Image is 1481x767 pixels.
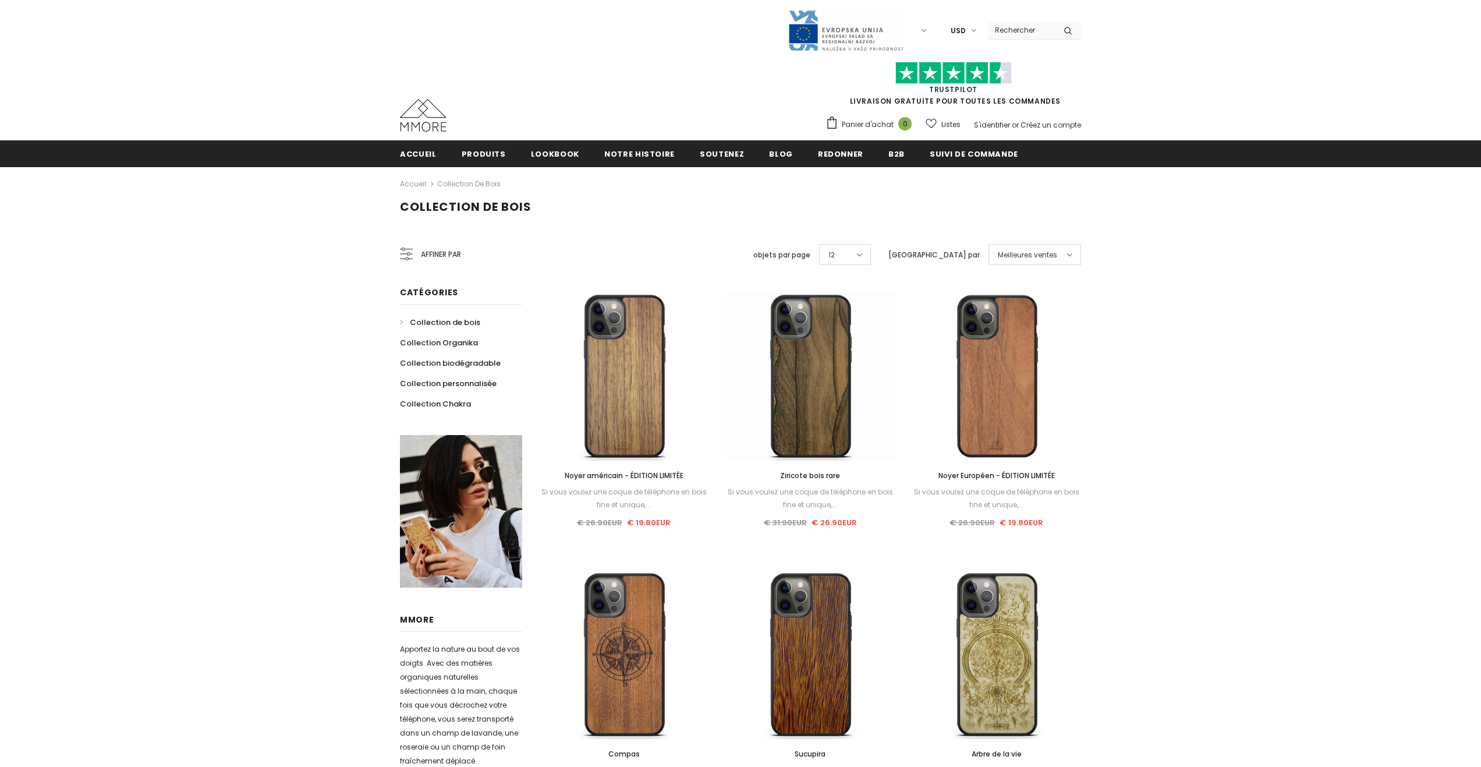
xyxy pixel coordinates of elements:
[988,22,1055,38] input: Search Site
[912,486,1081,511] div: Si vous voulez une coque de téléphone en bois fine et unique,...
[604,140,675,167] a: Notre histoire
[769,140,793,167] a: Blog
[565,471,683,480] span: Noyer américain - ÉDITION LIMITÉE
[951,25,966,37] span: USD
[400,398,471,409] span: Collection Chakra
[753,249,810,261] label: objets par page
[938,471,1055,480] span: Noyer Européen - ÉDITION LIMITÉE
[974,120,1010,130] a: S'identifier
[400,378,497,389] span: Collection personnalisée
[788,25,904,35] a: Javni Razpis
[421,248,461,261] span: Affiner par
[400,358,501,369] span: Collection biodégradable
[912,748,1081,761] a: Arbre de la vie
[726,748,895,761] a: Sucupira
[828,249,835,261] span: 12
[700,149,744,160] span: soutenez
[437,179,501,189] a: Collection de bois
[400,177,426,191] a: Accueil
[825,67,1081,106] span: LIVRAISON GRATUITE POUR TOUTES LES COMMANDES
[700,140,744,167] a: soutenez
[888,149,905,160] span: B2B
[930,140,1018,167] a: Suivi de commande
[462,149,506,160] span: Produits
[531,140,579,167] a: Lookbook
[726,469,895,482] a: Ziricote bois rare
[888,140,905,167] a: B2B
[972,749,1022,759] span: Arbre de la vie
[400,149,437,160] span: Accueil
[577,517,622,528] span: € 26.90EUR
[825,116,917,133] a: Panier d'achat 0
[400,99,447,132] img: Cas MMORE
[400,333,478,353] a: Collection Organika
[812,517,857,528] span: € 26.90EUR
[531,149,579,160] span: Lookbook
[842,119,894,130] span: Panier d'achat
[895,62,1012,84] img: Faites confiance aux étoiles pilotes
[400,287,458,298] span: Catégories
[929,84,977,94] a: TrustPilot
[1012,120,1019,130] span: or
[400,140,437,167] a: Accueil
[898,117,912,130] span: 0
[912,469,1081,482] a: Noyer Européen - ÉDITION LIMITÉE
[930,149,1018,160] span: Suivi de commande
[400,394,471,414] a: Collection Chakra
[1021,120,1081,130] a: Créez un compte
[780,471,840,480] span: Ziricote bois rare
[540,469,708,482] a: Noyer américain - ÉDITION LIMITÉE
[400,312,480,333] a: Collection de bois
[726,486,895,511] div: Si vous voulez une coque de téléphone en bois fine et unique,...
[462,140,506,167] a: Produits
[818,149,863,160] span: Redonner
[627,517,671,528] span: € 19.80EUR
[795,749,825,759] span: Sucupira
[400,353,501,373] a: Collection biodégradable
[400,614,434,625] span: MMORE
[400,373,497,394] a: Collection personnalisée
[540,748,708,761] a: Compas
[608,749,640,759] span: Compas
[400,199,532,215] span: Collection de bois
[949,517,995,528] span: € 26.90EUR
[410,317,480,328] span: Collection de bois
[400,337,478,348] span: Collection Organika
[998,249,1057,261] span: Meilleures ventes
[818,140,863,167] a: Redonner
[788,9,904,52] img: Javni Razpis
[769,149,793,160] span: Blog
[941,119,961,130] span: Listes
[926,114,961,135] a: Listes
[1000,517,1043,528] span: € 19.80EUR
[604,149,675,160] span: Notre histoire
[888,249,980,261] label: [GEOGRAPHIC_DATA] par
[764,517,807,528] span: € 31.90EUR
[540,486,708,511] div: Si vous voulez une coque de téléphone en bois fine et unique,...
